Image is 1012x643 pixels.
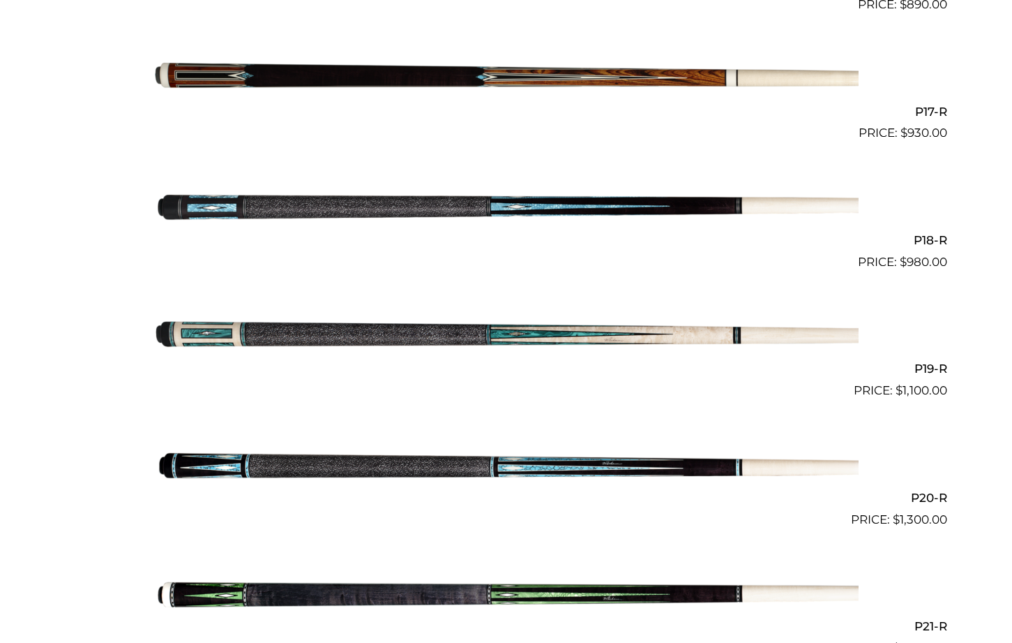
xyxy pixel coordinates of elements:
[66,277,947,400] a: P19-R $1,100.00
[893,512,947,526] bdi: 1,300.00
[66,148,947,271] a: P18-R $980.00
[154,277,859,394] img: P19-R
[66,20,947,142] a: P17-R $930.00
[900,126,907,140] span: $
[896,383,947,397] bdi: 1,100.00
[66,356,947,382] h2: P19-R
[66,614,947,640] h2: P21-R
[154,148,859,265] img: P18-R
[900,255,907,269] span: $
[893,512,900,526] span: $
[900,126,947,140] bdi: 930.00
[154,20,859,137] img: P17-R
[896,383,903,397] span: $
[66,485,947,510] h2: P20-R
[66,227,947,253] h2: P18-R
[900,255,947,269] bdi: 980.00
[154,406,859,523] img: P20-R
[66,406,947,529] a: P20-R $1,300.00
[66,98,947,124] h2: P17-R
